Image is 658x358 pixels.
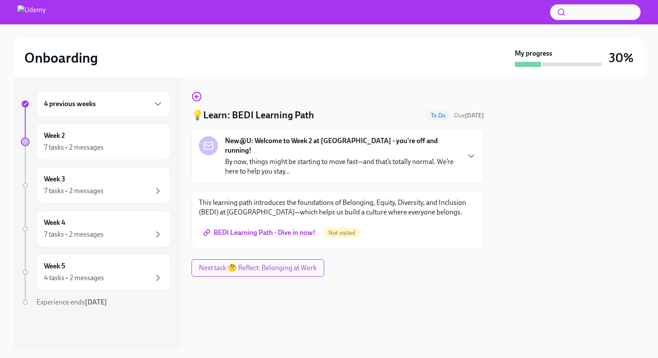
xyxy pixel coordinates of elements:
span: Not visited [323,230,360,236]
a: Week 47 tasks • 2 messages [21,211,171,247]
h3: 30% [609,50,634,66]
h6: Week 5 [44,261,65,271]
button: Next task:🤔 Reflect: Belonging at Work [191,259,324,277]
h4: 💡Learn: BEDI Learning Path [191,109,314,122]
h6: Week 3 [44,174,65,184]
strong: [DATE] [465,112,484,119]
h6: Week 4 [44,218,65,228]
div: 7 tasks • 2 messages [44,186,104,196]
strong: New@U: Welcome to Week 2 at [GEOGRAPHIC_DATA] - you're off and running! [225,136,459,155]
strong: My progress [515,49,552,58]
h2: Onboarding [24,49,98,67]
p: This learning path introduces the foundations of Belonging, Equity, Diversity, and Inclusion (BED... [199,198,477,217]
a: BEDI Learning Path - Dive in now! [199,224,322,241]
span: Next task : 🤔 Reflect: Belonging at Work [199,264,317,272]
a: Week 37 tasks • 2 messages [21,167,171,204]
span: October 18th, 2025 05:30 [454,111,484,120]
span: Due [454,112,484,119]
h6: Week 2 [44,131,65,141]
a: Week 54 tasks • 2 messages [21,254,171,291]
span: BEDI Learning Path - Dive in now! [205,228,316,237]
span: Experience ends [37,298,107,306]
img: Udemy [17,5,46,19]
a: Week 27 tasks • 2 messages [21,124,171,160]
div: 4 tasks • 2 messages [44,273,104,283]
strong: [DATE] [85,298,107,306]
p: By now, things might be starting to move fast—and that’s totally normal. We’re here to help you s... [225,157,459,176]
span: To Do [426,112,450,119]
div: 7 tasks • 2 messages [44,143,104,152]
div: 4 previous weeks [37,91,171,117]
h6: 4 previous weeks [44,99,96,109]
div: 7 tasks • 2 messages [44,230,104,239]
